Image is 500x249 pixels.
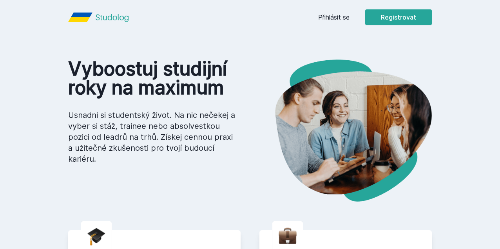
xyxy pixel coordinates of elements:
h1: Vyboostuj studijní roky na maximum [68,60,237,97]
img: graduation-cap.png [87,227,105,246]
a: Přihlásit se [318,13,350,22]
img: hero.png [250,60,432,202]
p: Usnadni si studentský život. Na nic nečekej a vyber si stáž, trainee nebo absolvestkou pozici od ... [68,110,237,164]
button: Registrovat [365,9,432,25]
img: briefcase.png [279,226,297,246]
